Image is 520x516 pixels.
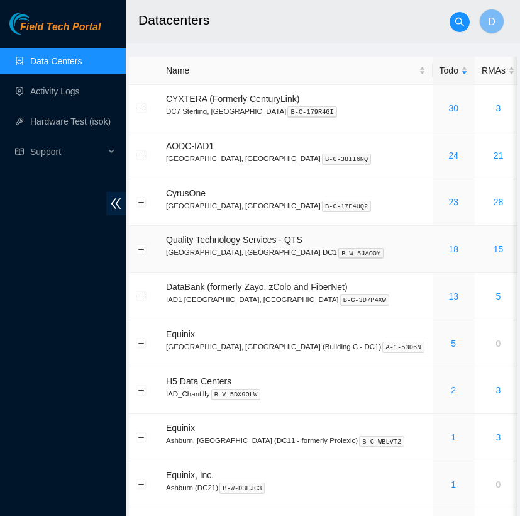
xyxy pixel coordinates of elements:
a: 15 [494,244,504,254]
a: 3 [496,432,501,442]
a: 0 [496,480,501,490]
p: [GEOGRAPHIC_DATA], [GEOGRAPHIC_DATA] (Building C - DC1) [166,341,426,352]
button: Expand row [136,432,147,442]
img: Akamai Technologies [9,13,64,35]
span: Quality Technology Services - QTS [166,235,302,245]
kbd: B-G-3D7P4XW [340,294,390,306]
button: Expand row [136,480,147,490]
a: 23 [448,197,458,207]
a: Akamai TechnologiesField Tech Portal [9,23,101,39]
kbd: A-1-53D6N [382,342,424,353]
span: Field Tech Portal [20,21,101,33]
a: 1 [451,432,456,442]
button: Expand row [136,150,147,160]
button: Expand row [136,103,147,113]
a: 5 [451,339,456,349]
a: 30 [448,103,458,113]
kbd: B-W-5JAOOY [338,248,384,259]
a: Activity Logs [30,86,80,96]
a: 13 [448,291,458,301]
p: IAD_Chantilly [166,388,426,400]
span: D [488,14,495,30]
kbd: B-G-38II6NQ [322,154,372,165]
kbd: B-V-5DX9OLW [211,389,261,400]
a: 0 [496,339,501,349]
a: 1 [451,480,456,490]
span: double-left [106,192,126,215]
span: Support [30,139,104,164]
span: Equinix [166,423,195,433]
button: Expand row [136,291,147,301]
a: 5 [496,291,501,301]
button: Expand row [136,339,147,349]
button: Expand row [136,244,147,254]
a: 3 [496,103,501,113]
kbd: B-C-WBLVT2 [359,436,404,447]
button: D [479,9,504,34]
span: search [450,17,469,27]
span: read [15,147,24,156]
a: 28 [494,197,504,207]
kbd: B-W-D3EJC3 [219,483,265,494]
a: 21 [494,150,504,160]
p: DC7 Sterling, [GEOGRAPHIC_DATA] [166,106,426,117]
button: Expand row [136,385,147,395]
span: Equinix [166,329,195,339]
span: Equinix, Inc. [166,470,214,480]
a: 24 [448,150,458,160]
a: 2 [451,385,456,395]
a: Hardware Test (isok) [30,116,111,126]
button: search [450,12,470,32]
p: Ashburn (DC21) [166,482,426,493]
p: IAD1 [GEOGRAPHIC_DATA], [GEOGRAPHIC_DATA] [166,294,426,305]
a: 3 [496,385,501,395]
span: AODC-IAD1 [166,141,214,151]
p: [GEOGRAPHIC_DATA], [GEOGRAPHIC_DATA] [166,153,426,164]
kbd: B-C-17F4UQ2 [322,201,372,212]
span: DataBank (formerly Zayo, zColo and FiberNet) [166,282,348,292]
kbd: B-C-179R4GI [287,106,337,118]
span: CYXTERA (Formerly CenturyLink) [166,94,299,104]
p: [GEOGRAPHIC_DATA], [GEOGRAPHIC_DATA] [166,200,426,211]
span: H5 Data Centers [166,376,231,386]
span: CyrusOne [166,188,206,198]
p: [GEOGRAPHIC_DATA], [GEOGRAPHIC_DATA] DC1 [166,247,426,258]
p: Ashburn, [GEOGRAPHIC_DATA] (DC11 - formerly Prolexic) [166,435,426,446]
button: Expand row [136,197,147,207]
a: Data Centers [30,56,82,66]
a: 18 [448,244,458,254]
